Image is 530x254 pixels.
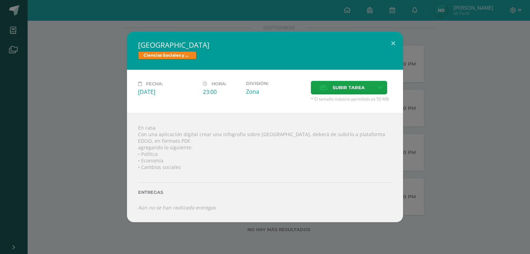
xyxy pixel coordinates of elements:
[383,32,403,55] button: Close (Esc)
[146,81,163,86] span: Fecha:
[212,81,226,86] span: Hora:
[246,88,305,95] div: Zona
[138,204,216,211] i: Aún no se han realizado entregas
[127,113,403,222] div: En casa Con una aplicación digital crear una infografía sobre [GEOGRAPHIC_DATA], deberá de subirl...
[138,88,197,96] div: [DATE]
[138,40,392,50] h2: [GEOGRAPHIC_DATA]
[311,96,392,102] span: * El tamaño máximo permitido es 50 MB
[138,190,392,195] label: Entregas
[246,81,305,86] label: División:
[203,88,241,96] div: 23:00
[138,51,197,59] span: Ciencias Sociales y Formación Ciudadana
[333,81,365,94] span: Subir tarea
